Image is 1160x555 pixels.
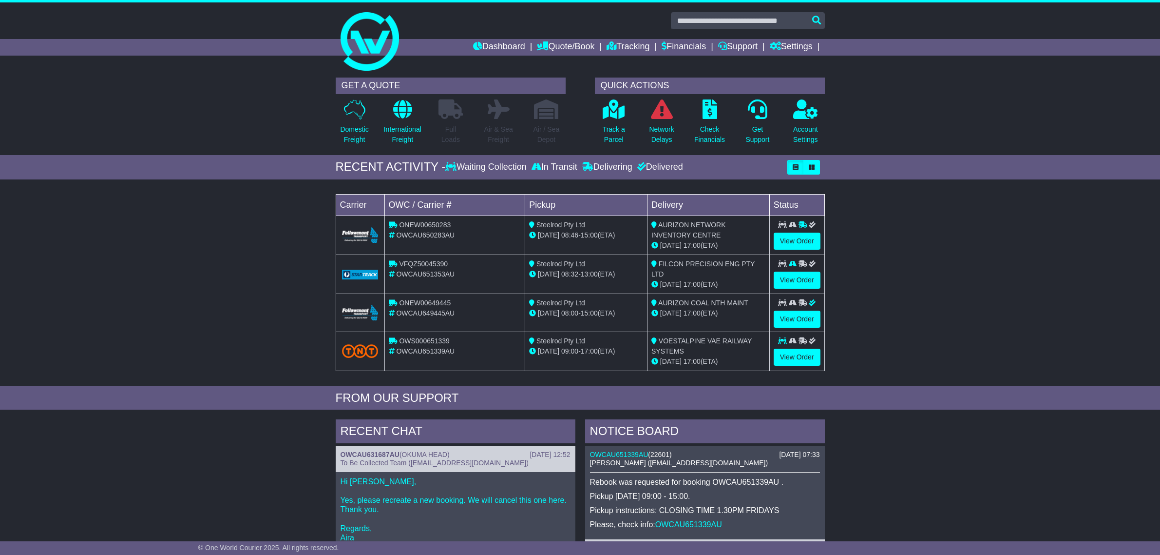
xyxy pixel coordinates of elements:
[774,349,820,366] a: View Order
[793,124,818,145] p: Account Settings
[581,347,598,355] span: 17:00
[590,520,820,529] p: Please, check info:
[590,451,648,458] a: OWCAU651339AU
[694,124,725,145] p: Check Financials
[336,391,825,405] div: FROM OUR SUPPORT
[660,241,682,249] span: [DATE]
[660,280,682,288] span: [DATE]
[718,39,758,56] a: Support
[590,506,820,515] p: Pickup instructions: CLOSING TIME 1.30PM FRIDAYS
[651,308,765,318] div: (ETA)
[399,337,450,345] span: OWS000651339
[774,272,820,289] a: View Order
[581,309,598,317] span: 15:00
[402,451,447,458] span: OKUMA HEAD
[529,269,643,279] div: - (ETA)
[655,520,722,529] a: OWCAU651339AU
[580,162,635,173] div: Delivering
[793,99,818,150] a: AccountSettings
[607,39,649,56] a: Tracking
[561,270,578,278] span: 08:32
[399,299,451,307] span: ONEW00649445
[581,270,598,278] span: 13:00
[198,544,339,552] span: © One World Courier 2025. All rights reserved.
[647,194,769,216] td: Delivery
[530,451,570,459] div: [DATE] 12:52
[651,357,765,367] div: (ETA)
[561,347,578,355] span: 09:00
[538,347,559,355] span: [DATE]
[684,309,701,317] span: 17:00
[342,344,379,357] img: TNT_Domestic.png
[383,99,422,150] a: InternationalFreight
[340,99,369,150] a: DomesticFreight
[590,477,820,487] p: Rebook was requested for booking OWCAU651339AU .
[774,233,820,250] a: View Order
[770,39,813,56] a: Settings
[651,279,765,290] div: (ETA)
[694,99,725,150] a: CheckFinancials
[342,227,379,243] img: Followmont_Transport.png
[538,270,559,278] span: [DATE]
[342,305,379,321] img: Followmont_Transport.png
[561,231,578,239] span: 08:46
[561,309,578,317] span: 08:00
[651,260,755,278] span: FILCON PRECISION ENG PTY LTD
[341,451,570,459] div: ( )
[438,124,463,145] p: Full Loads
[660,309,682,317] span: [DATE]
[341,459,529,467] span: To Be Collected Team ([EMAIL_ADDRESS][DOMAIN_NAME])
[649,124,674,145] p: Network Delays
[684,241,701,249] span: 17:00
[533,124,560,145] p: Air / Sea Depot
[529,308,643,318] div: - (ETA)
[384,124,421,145] p: International Freight
[396,309,455,317] span: OWCAU649445AU
[602,99,626,150] a: Track aParcel
[774,311,820,328] a: View Order
[684,357,701,365] span: 17:00
[525,194,647,216] td: Pickup
[585,419,825,446] div: NOTICE BOARD
[529,346,643,357] div: - (ETA)
[399,221,451,229] span: ONEW00650283
[684,280,701,288] span: 17:00
[662,39,706,56] a: Financials
[536,299,585,307] span: Steelrod Pty Ltd
[650,451,669,458] span: 22601
[779,451,819,459] div: [DATE] 07:33
[396,270,455,278] span: OWCAU651353AU
[399,260,448,268] span: VFQZ50045390
[745,99,770,150] a: GetSupport
[648,99,674,150] a: NetworkDelays
[536,337,585,345] span: Steelrod Pty Ltd
[590,459,768,467] span: [PERSON_NAME] ([EMAIL_ADDRESS][DOMAIN_NAME])
[473,39,525,56] a: Dashboard
[536,260,585,268] span: Steelrod Pty Ltd
[745,124,769,145] p: Get Support
[769,194,824,216] td: Status
[658,299,748,307] span: AURIZON COAL NTH MAINT
[529,230,643,240] div: - (ETA)
[445,162,529,173] div: Waiting Collection
[336,419,575,446] div: RECENT CHAT
[581,231,598,239] span: 15:00
[660,357,682,365] span: [DATE]
[538,309,559,317] span: [DATE]
[336,194,384,216] td: Carrier
[484,124,513,145] p: Air & Sea Freight
[603,124,625,145] p: Track a Parcel
[396,347,455,355] span: OWCAU651339AU
[635,162,683,173] div: Delivered
[529,162,580,173] div: In Transit
[595,78,825,94] div: QUICK ACTIONS
[342,270,379,279] img: GetCarrierServiceLogo
[341,451,399,458] a: OWCAU631687AU
[341,477,570,542] p: Hi [PERSON_NAME], Yes, please recreate a new booking. We will cancel this one here. Thank you. Re...
[396,231,455,239] span: OWCAU650283AU
[590,451,820,459] div: ( )
[340,124,368,145] p: Domestic Freight
[336,78,566,94] div: GET A QUOTE
[590,492,820,501] p: Pickup [DATE] 09:00 - 15:00.
[537,39,594,56] a: Quote/Book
